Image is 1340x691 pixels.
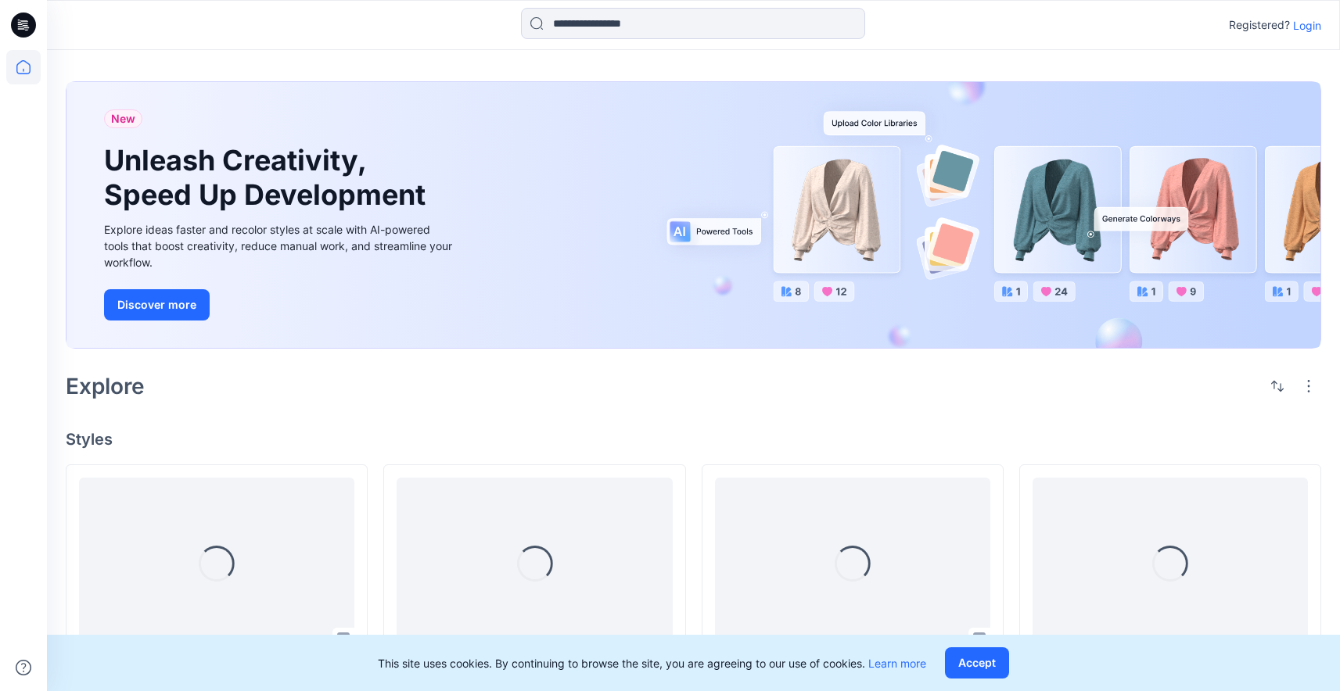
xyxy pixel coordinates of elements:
h2: Explore [66,374,145,399]
p: Registered? [1229,16,1290,34]
button: Accept [945,647,1009,678]
button: Discover more [104,289,210,320]
p: This site uses cookies. By continuing to browse the site, you are agreeing to our use of cookies. [378,655,926,671]
span: New [111,109,135,128]
h4: Styles [66,430,1321,449]
div: Explore ideas faster and recolor styles at scale with AI-powered tools that boost creativity, red... [104,221,456,270]
p: Login [1293,17,1321,34]
a: Learn more [868,657,926,670]
a: Discover more [104,289,456,320]
h1: Unleash Creativity, Speed Up Development [104,144,433,211]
